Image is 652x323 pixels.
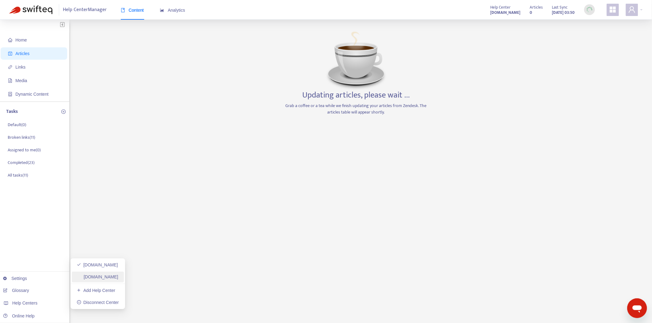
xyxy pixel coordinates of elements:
span: account-book [8,51,12,56]
a: [DOMAIN_NAME] [491,9,521,16]
a: Add Help Center [77,288,115,293]
a: Settings [3,276,27,281]
span: Articles [530,4,543,11]
span: Analytics [160,8,185,13]
h3: Updating articles, please wait ... [302,90,410,100]
span: Help Centers [12,301,38,305]
a: Glossary [3,288,29,293]
img: Coffee image [325,29,387,90]
p: Default ( 0 ) [8,122,26,128]
span: Last Sync [552,4,568,11]
span: Home [15,38,27,42]
span: Media [15,78,27,83]
a: [DOMAIN_NAME] [77,274,118,279]
img: sync_loading.0b5143dde30e3a21642e.gif [586,6,593,14]
span: area-chart [160,8,164,12]
span: Help Center [491,4,511,11]
p: Broken links ( 11 ) [8,134,35,141]
p: All tasks ( 11 ) [8,172,28,178]
p: Assigned to me ( 0 ) [8,147,41,153]
span: link [8,65,12,69]
span: file-image [8,78,12,83]
span: Articles [15,51,30,56]
a: [DOMAIN_NAME] [77,262,118,267]
span: Help Center Manager [63,4,107,16]
p: Tasks [6,108,18,115]
span: Links [15,65,26,70]
span: plus-circle [61,110,66,114]
p: Completed ( 23 ) [8,159,35,166]
iframe: Button to launch messaging window [627,298,647,318]
span: user [628,6,636,13]
span: home [8,38,12,42]
strong: [DATE] 03:50 [552,9,575,16]
span: Content [121,8,144,13]
img: Swifteq [9,6,52,14]
a: Online Help [3,313,35,318]
span: book [121,8,125,12]
p: Grab a coffee or a tea while we finish updating your articles from Zendesk. The articles table wi... [284,102,429,115]
span: Dynamic Content [15,92,48,97]
span: container [8,92,12,96]
a: Disconnect Center [77,300,119,305]
strong: 0 [530,9,532,16]
span: appstore [609,6,617,13]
